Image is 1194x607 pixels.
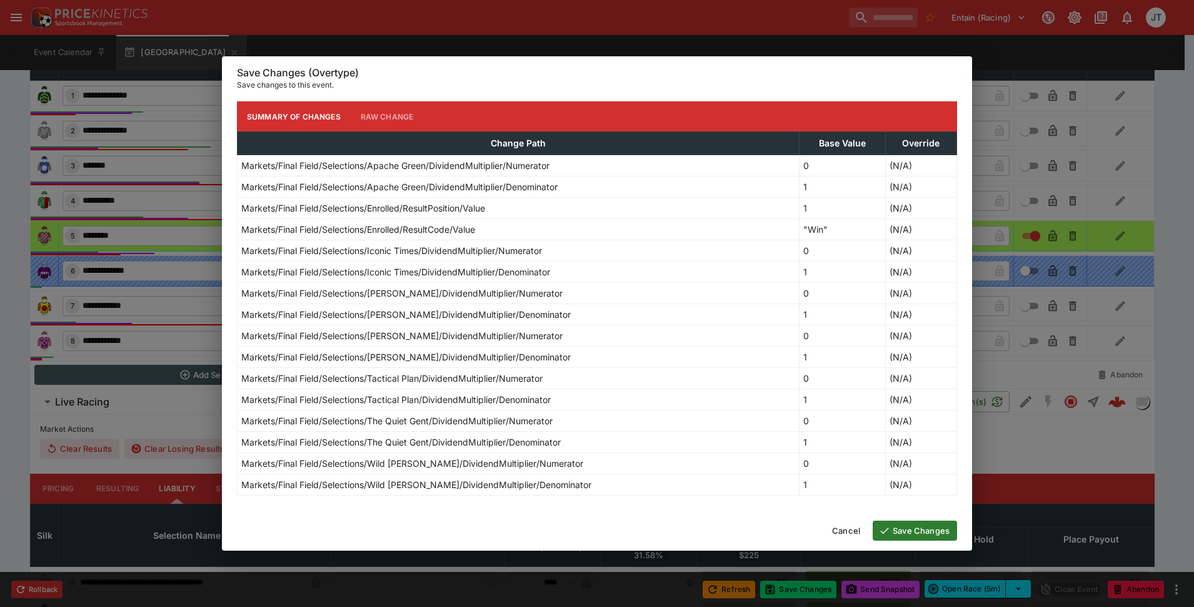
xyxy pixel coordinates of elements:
[241,201,485,215] p: Markets/Final Field/Selections/Enrolled/ResultPosition/Value
[241,287,563,300] p: Markets/Final Field/Selections/[PERSON_NAME]/DividendMultiplier/Numerator
[237,79,957,91] p: Save changes to this event.
[241,159,549,172] p: Markets/Final Field/Selections/Apache Green/DividendMultiplier/Numerator
[885,347,956,368] td: (N/A)
[799,368,885,389] td: 0
[241,478,591,491] p: Markets/Final Field/Selections/Wild [PERSON_NAME]/DividendMultiplier/Denominator
[885,474,956,496] td: (N/A)
[885,132,956,155] th: Override
[241,329,563,342] p: Markets/Final Field/Selections/[PERSON_NAME]/DividendMultiplier/Numerator
[799,198,885,219] td: 1
[799,432,885,453] td: 1
[799,262,885,283] td: 1
[241,180,558,193] p: Markets/Final Field/Selections/Apache Green/DividendMultiplier/Denominator
[241,350,571,364] p: Markets/Final Field/Selections/[PERSON_NAME]/DividendMultiplier/Denominator
[799,325,885,347] td: 0
[799,132,885,155] th: Base Value
[885,176,956,198] td: (N/A)
[799,347,885,368] td: 1
[241,372,543,385] p: Markets/Final Field/Selections/Tactical Plan/DividendMultiplier/Numerator
[799,219,885,240] td: "Win"
[799,474,885,496] td: 1
[351,101,424,131] button: Raw Change
[799,389,885,411] td: 1
[799,411,885,432] td: 0
[885,432,956,453] td: (N/A)
[799,176,885,198] td: 1
[885,262,956,283] td: (N/A)
[241,244,542,257] p: Markets/Final Field/Selections/Iconic Times/DividendMultiplier/Numerator
[885,240,956,262] td: (N/A)
[799,240,885,262] td: 0
[237,101,351,131] button: Summary of Changes
[241,414,553,427] p: Markets/Final Field/Selections/The Quiet Gent/DividendMultiplier/Numerator
[885,198,956,219] td: (N/A)
[238,132,800,155] th: Change Path
[885,304,956,325] td: (N/A)
[799,155,885,176] td: 0
[885,283,956,304] td: (N/A)
[799,453,885,474] td: 0
[241,308,571,321] p: Markets/Final Field/Selections/[PERSON_NAME]/DividendMultiplier/Denominator
[885,453,956,474] td: (N/A)
[241,223,475,236] p: Markets/Final Field/Selections/Enrolled/ResultCode/Value
[885,389,956,411] td: (N/A)
[799,283,885,304] td: 0
[873,521,957,541] button: Save Changes
[885,325,956,347] td: (N/A)
[799,304,885,325] td: 1
[825,521,868,541] button: Cancel
[885,155,956,176] td: (N/A)
[237,66,957,79] h6: Save Changes (Overtype)
[885,368,956,389] td: (N/A)
[241,393,551,406] p: Markets/Final Field/Selections/Tactical Plan/DividendMultiplier/Denominator
[885,219,956,240] td: (N/A)
[241,436,561,449] p: Markets/Final Field/Selections/The Quiet Gent/DividendMultiplier/Denominator
[241,457,583,470] p: Markets/Final Field/Selections/Wild [PERSON_NAME]/DividendMultiplier/Numerator
[241,265,550,278] p: Markets/Final Field/Selections/Iconic Times/DividendMultiplier/Denominator
[885,411,956,432] td: (N/A)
